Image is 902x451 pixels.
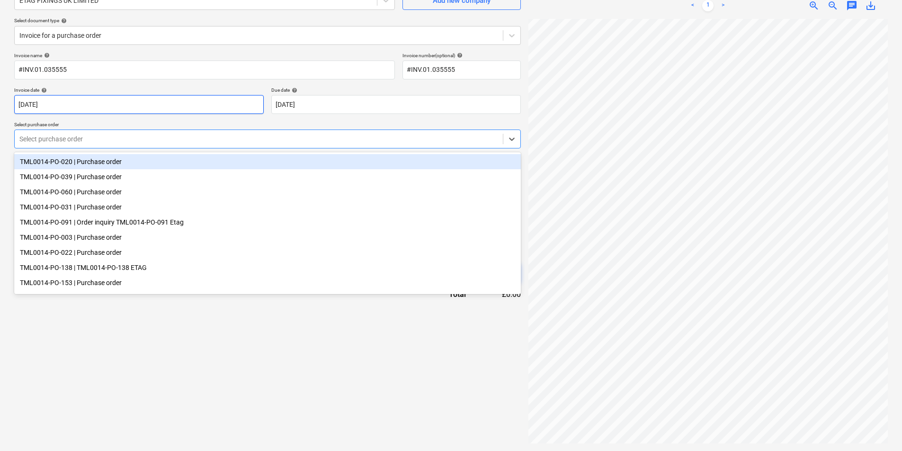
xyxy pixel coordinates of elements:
div: TML0014-PO-138 | TML0014-PO-138 ETAG [14,260,521,275]
div: Invoice number (optional) [402,52,521,59]
div: TML0014-PO-020 | Purchase order [14,154,521,169]
div: TML0014-PO-003 | Purchase order [14,230,521,245]
span: help [39,87,47,93]
div: Invoice name [14,52,395,59]
input: Invoice name [14,61,395,79]
div: TML0014-PO-036 | Purchase order [14,290,521,305]
div: Due date [271,87,521,93]
input: Due date not specified [271,95,521,114]
span: help [455,52,463,58]
div: Invoice date [14,87,264,93]
div: £0.00 [481,289,521,300]
input: Invoice number [402,61,521,79]
div: TML0014-PO-060 | Purchase order [14,184,521,199]
p: Select purchase order [14,121,521,130]
div: TML0014-PO-031 | Purchase order [14,199,521,215]
span: help [42,52,50,58]
div: Select document type [14,17,521,24]
input: Invoice date not specified [14,95,264,114]
div: TML0014-PO-022 | Purchase order [14,245,521,260]
span: help [59,18,67,24]
div: TML0014-PO-039 | Purchase order [14,169,521,184]
div: TML0014-PO-091 | Order inquiry TML0014-PO-091 Etag [14,215,521,230]
div: TML0014-PO-153 | Purchase order [14,275,521,290]
span: help [290,87,297,93]
div: Total [398,289,481,300]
